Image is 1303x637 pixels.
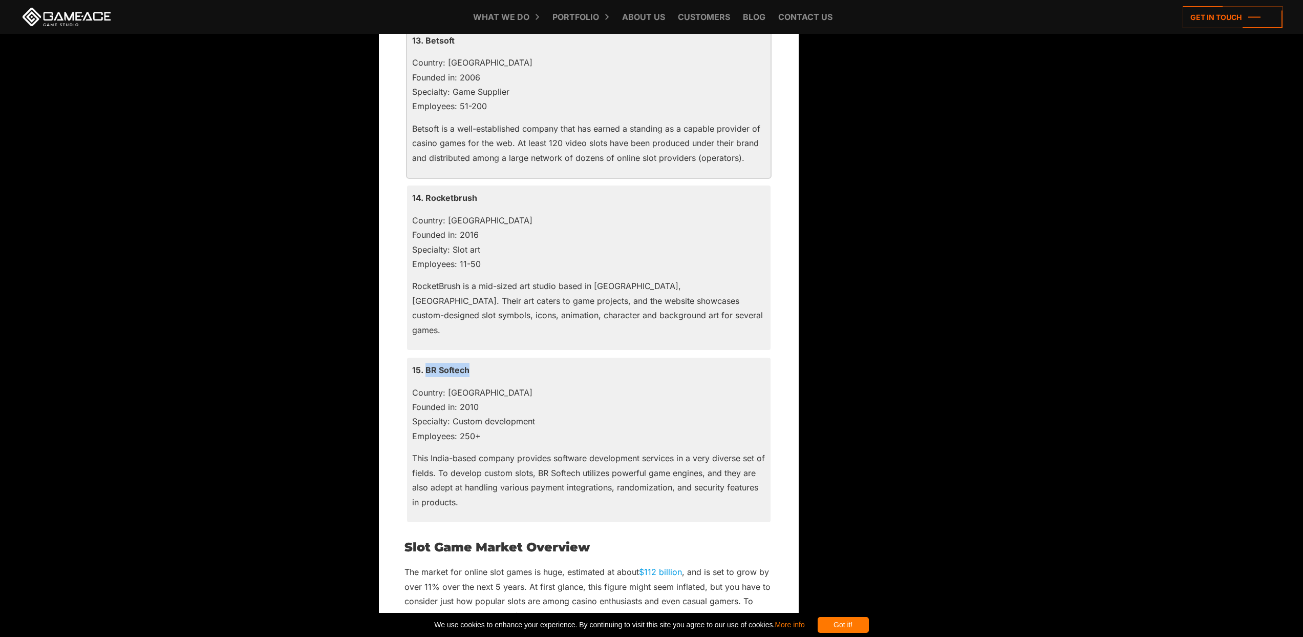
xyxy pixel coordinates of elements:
[639,567,682,577] a: $112 billion
[412,33,765,48] p: 13. Betsoft
[412,279,765,337] p: RocketBrush is a mid-sized art studio based in [GEOGRAPHIC_DATA], [GEOGRAPHIC_DATA]. Their art ca...
[412,213,765,272] p: Country: [GEOGRAPHIC_DATA] Founded in: 2016 Specialty: Slot art Employees: 11-50
[412,385,765,444] p: Country: [GEOGRAPHIC_DATA] Founded in: 2010 Specialty: Custom development Employees: 250+
[412,191,765,205] p: 14. Rocketbrush
[412,363,765,377] p: 15. BR Softech
[491,611,509,621] a: 53%
[412,55,765,114] p: Country: [GEOGRAPHIC_DATA] Founded in: 2006 Specialty: Game Supplier Employees: 51-200
[775,621,804,629] a: More info
[1183,6,1283,28] a: Get in touch
[818,617,869,633] div: Got it!
[434,617,804,633] span: We use cookies to enhance your experience. By continuing to visit this site you agree to our use ...
[412,451,765,509] p: This India-based company provides software development services in a very diverse set of fields. ...
[404,541,773,554] h2: Slot Game Market Overview
[412,121,765,165] p: Betsoft is a well-established company that has earned a standing as a capable provider of casino ...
